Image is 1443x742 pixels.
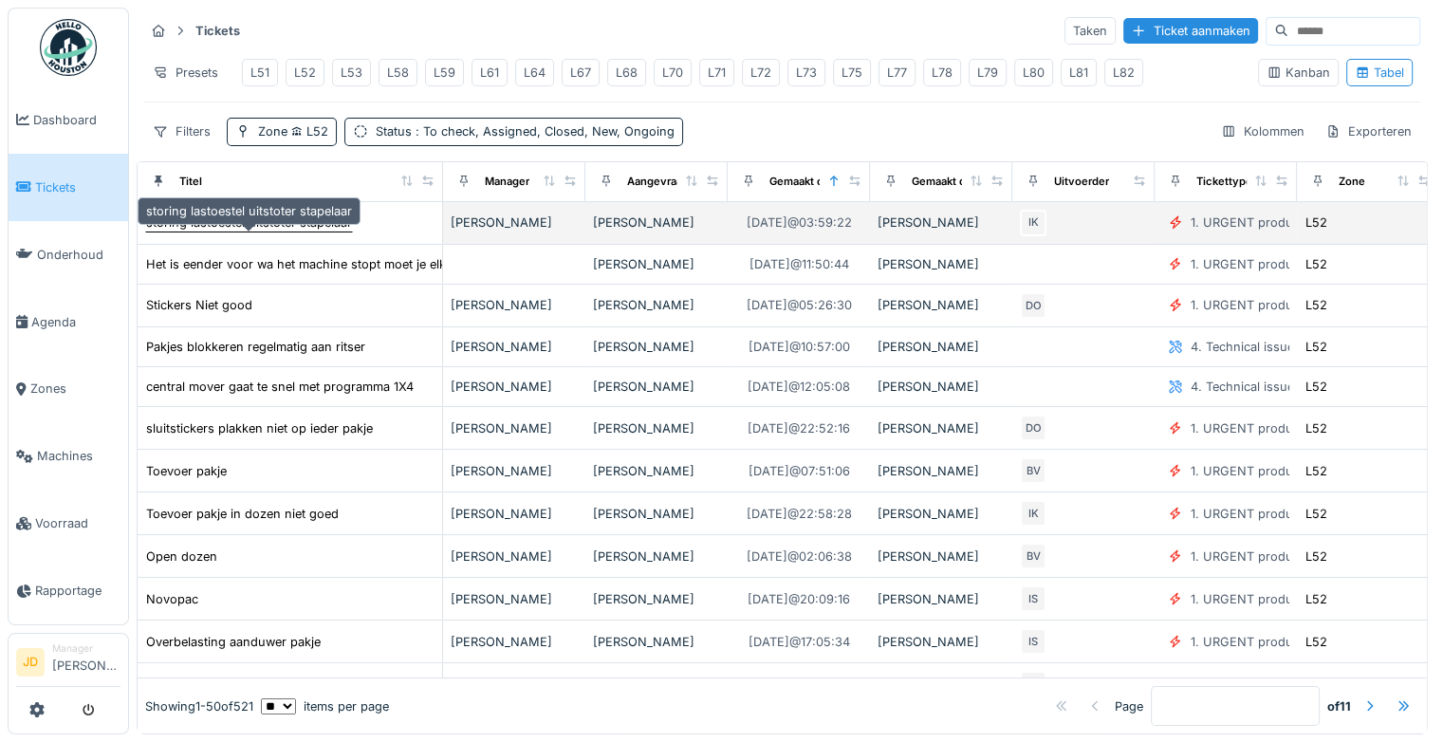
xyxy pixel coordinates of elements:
[188,22,248,40] strong: Tickets
[40,19,97,76] img: Badge_color-CXgf-gQk.svg
[842,64,862,82] div: L75
[451,462,578,480] div: [PERSON_NAME]
[748,590,850,608] div: [DATE] @ 20:09:16
[627,174,722,190] div: Aangevraagd door
[250,64,269,82] div: L51
[1054,174,1109,190] div: Uitvoerder
[750,64,771,82] div: L72
[1020,628,1046,655] div: IS
[749,633,850,651] div: [DATE] @ 17:05:34
[748,378,850,396] div: [DATE] @ 12:05:08
[593,419,720,437] div: [PERSON_NAME]
[878,378,1005,396] div: [PERSON_NAME]
[144,118,219,145] div: Filters
[1191,633,1408,651] div: 1. URGENT production line disruption
[593,378,720,396] div: [PERSON_NAME]
[593,676,720,694] div: [PERSON_NAME]
[146,676,274,694] div: Pakje in zone uitstoter
[1317,118,1420,145] div: Exporteren
[451,633,578,651] div: [PERSON_NAME]
[593,255,720,273] div: [PERSON_NAME]
[878,338,1005,356] div: [PERSON_NAME]
[9,86,128,154] a: Dashboard
[616,64,638,82] div: L68
[524,64,546,82] div: L64
[878,462,1005,480] div: [PERSON_NAME]
[146,419,373,437] div: sluitstickers plakken niet op ieder pakje
[1196,174,1252,190] div: Tickettype
[749,255,849,273] div: [DATE] @ 11:50:44
[1020,500,1046,527] div: IK
[35,514,120,532] span: Voorraad
[749,338,850,356] div: [DATE] @ 10:57:00
[593,296,720,314] div: [PERSON_NAME]
[9,356,128,423] a: Zones
[1191,462,1408,480] div: 1. URGENT production line disruption
[451,378,578,396] div: [PERSON_NAME]
[878,633,1005,651] div: [PERSON_NAME]
[1305,505,1327,523] div: L52
[1191,547,1408,566] div: 1. URGENT production line disruption
[932,64,953,82] div: L78
[878,255,1005,273] div: [PERSON_NAME]
[287,124,328,139] span: L52
[593,338,720,356] div: [PERSON_NAME]
[1305,676,1327,694] div: L52
[1305,255,1327,273] div: L52
[751,676,847,694] div: [DATE] @ 17:12:15
[37,246,120,264] span: Onderhoud
[1020,585,1046,612] div: IS
[9,423,128,491] a: Machines
[434,64,455,82] div: L59
[1191,505,1408,523] div: 1. URGENT production line disruption
[1023,64,1045,82] div: L80
[412,124,675,139] span: : To check, Assigned, Closed, New, Ongoing
[662,64,683,82] div: L70
[9,557,128,624] a: Rapportage
[146,462,227,480] div: Toevoer pakje
[261,697,389,715] div: items per page
[9,288,128,356] a: Agenda
[294,64,316,82] div: L52
[376,122,675,140] div: Status
[1064,17,1116,45] div: Taken
[52,641,120,656] div: Manager
[451,296,578,314] div: [PERSON_NAME]
[1191,590,1408,608] div: 1. URGENT production line disruption
[35,178,120,196] span: Tickets
[35,582,120,600] span: Rapportage
[878,505,1005,523] div: [PERSON_NAME]
[878,296,1005,314] div: [PERSON_NAME]
[258,122,328,140] div: Zone
[878,547,1005,566] div: [PERSON_NAME]
[31,313,120,331] span: Agenda
[146,255,771,273] div: Het is eender voor wa het machine stopt moet je elke keer volledig herfaseren. Dan wachten op tem...
[593,462,720,480] div: [PERSON_NAME]
[912,174,983,190] div: Gemaakt door
[451,676,578,694] div: [PERSON_NAME]
[37,447,120,465] span: Machines
[1305,590,1327,608] div: L52
[1020,210,1046,236] div: IK
[138,197,361,225] div: storing lastoestel uitstoter stapelaar
[146,505,339,523] div: Toevoer pakje in dozen niet goed
[9,490,128,557] a: Voorraad
[708,64,726,82] div: L71
[1191,676,1408,694] div: 1. URGENT production line disruption
[1305,296,1327,314] div: L52
[1305,633,1327,651] div: L52
[1123,18,1258,44] div: Ticket aanmaken
[1191,419,1408,437] div: 1. URGENT production line disruption
[1020,292,1046,319] div: DO
[747,213,852,232] div: [DATE] @ 03:59:22
[747,547,852,566] div: [DATE] @ 02:06:38
[146,338,365,356] div: Pakjes blokkeren regelmatig aan ritser
[769,174,830,190] div: Gemaakt op
[878,213,1005,232] div: [PERSON_NAME]
[33,111,120,129] span: Dashboard
[16,648,45,677] li: JD
[977,64,998,82] div: L79
[145,697,253,715] div: Showing 1 - 50 of 521
[748,419,850,437] div: [DATE] @ 22:52:16
[747,505,852,523] div: [DATE] @ 22:58:28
